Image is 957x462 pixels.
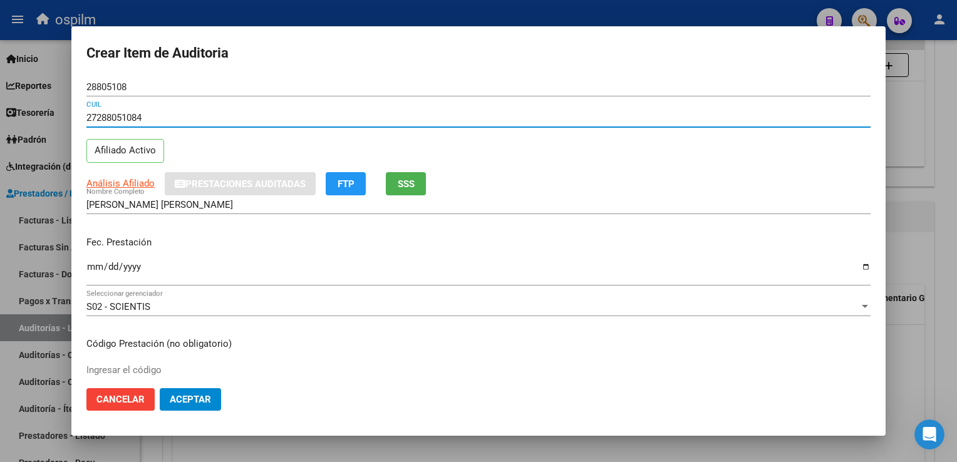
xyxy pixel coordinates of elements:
p: Afiliado Activo [86,139,164,163]
span: FTP [338,178,354,190]
span: Prestaciones Auditadas [185,178,306,190]
button: Aceptar [160,388,221,411]
span: Análisis Afiliado [86,178,155,189]
iframe: Intercom live chat [914,419,944,449]
p: Fec. Prestación [86,235,871,250]
span: SSS [398,178,415,190]
button: Cancelar [86,388,155,411]
p: Código Prestación (no obligatorio) [86,337,871,351]
button: Prestaciones Auditadas [165,172,316,195]
h2: Crear Item de Auditoria [86,41,871,65]
span: Aceptar [170,394,211,405]
span: Cancelar [96,394,145,405]
span: S02 - SCIENTIS [86,301,150,312]
button: FTP [326,172,366,195]
button: SSS [386,172,426,195]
